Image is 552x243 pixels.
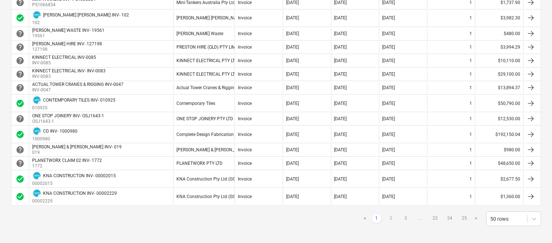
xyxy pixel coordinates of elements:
p: 00002015 [32,181,116,187]
div: PRESTON HIRE (QLD) PTY LIMITED [176,45,245,50]
div: Invoice is waiting for an approval [16,83,24,92]
span: check_circle [16,175,24,183]
div: [DATE] [382,176,395,182]
div: [DATE] [286,15,299,20]
div: $12,530.00 [475,113,523,125]
div: [DATE] [382,72,395,77]
div: Invoice has been synced with Xero and its status is currently DRAFT [32,10,42,20]
p: PS1066854 [32,2,97,8]
p: 19561 [32,33,106,39]
div: [DATE] [382,101,395,106]
a: Page 2 [387,214,396,223]
p: INV-0083 [32,73,107,80]
div: [PERSON_NAME] WASTE INV- 19561 [32,28,104,33]
div: [DATE] [334,31,347,36]
div: ACTUAL TOWER CRANES & RIGGING INV-0047 [32,82,123,87]
div: Invoice is waiting for an approval [16,145,24,154]
a: Previous page [361,214,369,223]
div: [DATE] [286,45,299,50]
div: Actual Tower Cranes & Rigging [176,85,237,90]
div: [DATE] [334,85,347,90]
div: [DATE] [382,161,395,166]
div: Invoice is waiting for an approval [16,56,24,65]
div: Invoice was approved [16,14,24,22]
div: 1 [469,132,472,137]
div: 1 [469,176,472,182]
div: [DATE] [286,161,299,166]
div: Invoice is waiting for an approval [16,43,24,52]
div: $192,150.04 [475,126,523,142]
p: OSJ1643-1 [32,118,106,125]
a: ... [416,214,425,223]
div: [DATE] [334,194,347,199]
div: Invoice was approved [16,130,24,139]
div: [DATE] [382,147,395,152]
div: [DATE] [382,85,395,90]
a: Page 25 [460,214,469,223]
div: [DATE] [334,116,347,121]
div: [DATE] [382,58,395,63]
div: 1 [469,194,472,199]
div: Invoice has been synced with Xero and its status is currently DRAFT [32,126,42,136]
p: INV-0047 [32,87,125,93]
div: 1 [469,85,472,90]
div: ONE STOP JOINERY PTY LTD [176,116,233,121]
p: 1772 [32,163,103,169]
div: Invoice [238,147,252,152]
span: help [16,83,24,92]
div: [DATE] [334,161,347,166]
div: Complete Design Fabrication [176,132,234,137]
div: 1 [469,31,472,36]
span: help [16,29,24,38]
div: Invoice was approved [16,99,24,108]
div: [DATE] [286,72,299,77]
div: 1 [469,72,472,77]
div: [DATE] [382,116,395,121]
div: [PERSON_NAME] Waste [176,31,223,36]
div: $13,894.37 [475,82,523,94]
div: Invoice [238,161,252,166]
p: 00002229 [32,198,117,204]
div: 1 [469,116,472,121]
div: [PERSON_NAME] & [PERSON_NAME] (GST Free) [176,147,269,152]
img: xero.svg [33,96,41,104]
div: [DATE] [334,176,347,182]
span: help [16,159,24,168]
div: Invoice [238,194,252,199]
div: KNA CONSTRUCTION INV- 00002229 [43,191,117,196]
div: Invoice [238,45,252,50]
div: KNA Construction Pty Ltd (GST) [176,176,239,182]
div: Invoice has been synced with Xero and its status is currently DRAFT [32,95,42,105]
div: [DATE] [334,15,347,20]
div: $480.00 [475,28,523,39]
div: $2,677.50 [475,171,523,187]
div: [DATE] [286,116,299,121]
div: Invoice [238,15,252,20]
div: Invoice is waiting for an approval [16,70,24,79]
div: [PERSON_NAME] & [PERSON_NAME] INV- 019 [32,144,122,149]
div: KNA CONSTRUCTON INV- 00002015 [43,173,116,178]
div: [DATE] [382,31,395,36]
a: Next page [472,214,480,223]
div: [PERSON_NAME] [PERSON_NAME] [176,15,244,20]
img: xero.svg [33,190,41,197]
div: KINNECT ELECTRICAL PTY LTD (GST from [DATE]) [176,72,274,77]
p: INV-0085 [32,60,98,66]
div: $1,360.00 [475,189,523,204]
div: PLANETWORX PTY LTD [176,161,222,166]
span: check_circle [16,130,24,139]
div: KNA Construction Pty Ltd (GST) [176,194,239,199]
span: help [16,70,24,79]
div: Invoice [238,176,252,182]
div: Invoice [238,116,252,121]
div: [DATE] [286,132,299,137]
div: 1 [469,147,472,152]
iframe: Chat Widget [515,208,552,243]
span: check_circle [16,192,24,201]
div: Invoice is waiting for an approval [16,29,24,38]
div: [DATE] [286,101,299,106]
div: Invoice [238,101,252,106]
div: [DATE] [334,147,347,152]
